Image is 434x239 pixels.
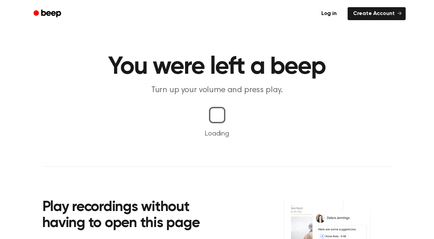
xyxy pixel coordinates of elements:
[314,6,344,22] a: Log in
[86,85,348,96] p: Turn up your volume and press play.
[348,7,406,20] a: Create Account
[8,129,426,139] p: Loading
[42,55,392,79] h1: You were left a beep
[29,7,67,20] a: Beep
[42,199,226,232] h2: Play recordings without having to open this page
